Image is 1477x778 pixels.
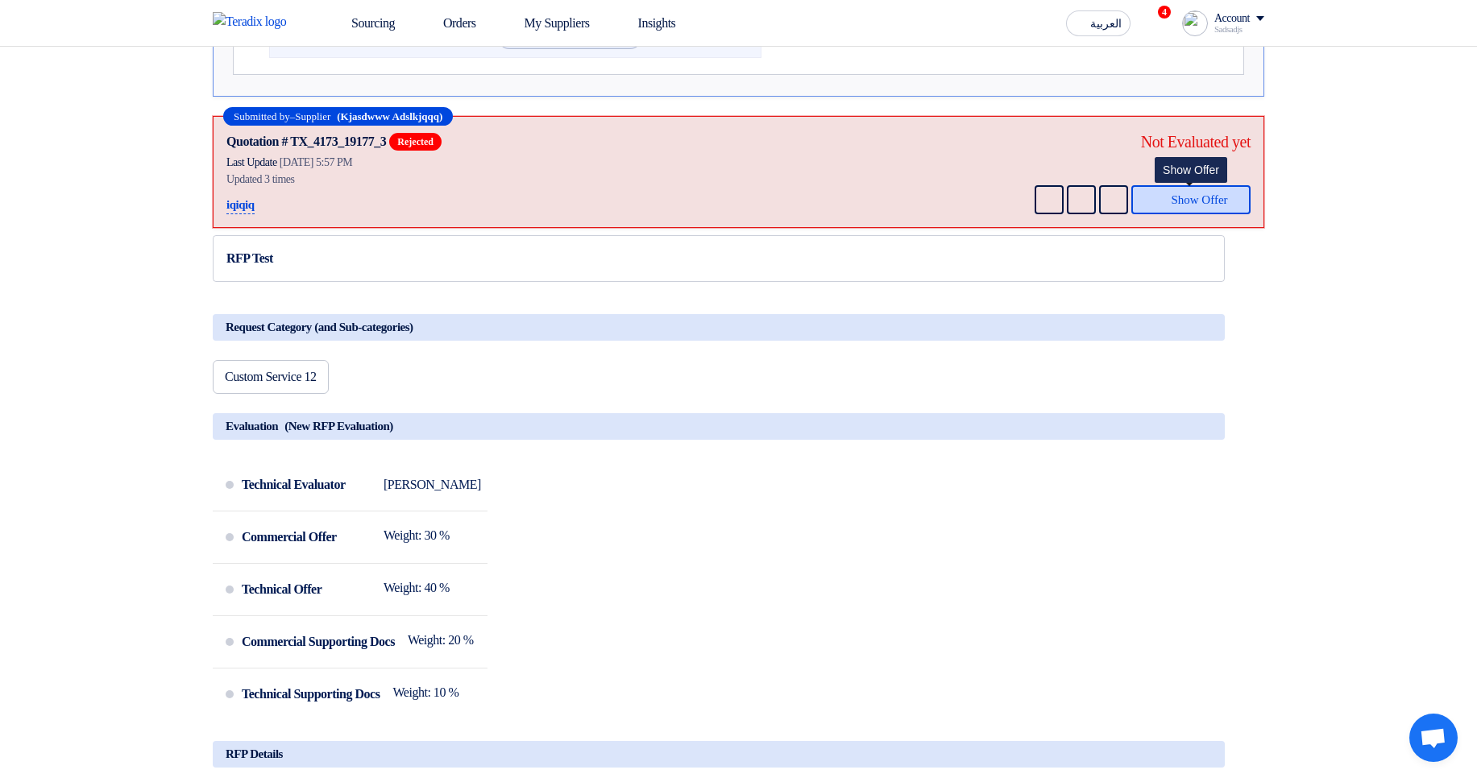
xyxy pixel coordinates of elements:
div: [PERSON_NAME] [384,477,481,493]
div: Weight: 30 % [384,528,450,544]
span: Supplier [295,111,330,122]
span: العربية [1090,19,1122,30]
span: 4 [1158,6,1171,19]
b: (Kjasdwww Adslkjqqq) [337,111,442,122]
div: Weight: 20 % [408,632,474,648]
div: – [223,107,453,126]
div: Weight: 10 % [392,685,458,701]
div: RFP Test [226,249,1211,268]
a: Orders [408,6,489,41]
a: My Suppliers [489,6,603,41]
a: Sourcing [316,6,408,41]
div: Technical Offer [242,570,371,609]
span: Last Update [226,156,277,168]
div: Weight: 40 % [384,580,450,596]
span: RFP Details [226,747,283,761]
p: iqiqiq [226,196,255,215]
div: Commercial Offer [242,518,371,557]
span: Custom Service 12 [225,370,317,383]
div: Quotation # TX_4173_19177_3 [226,132,386,151]
span: (New RFP Evaluation) [284,420,393,433]
a: Insights [603,6,689,41]
div: Technical Evaluator [242,466,371,504]
span: Request Category (and Sub-categories) [226,321,413,334]
img: profile_test.png [1182,10,1208,36]
span: Evaluation [226,420,278,433]
span: Rejected [389,133,442,151]
div: Account [1214,12,1250,26]
a: Open chat [1409,714,1458,762]
div: Show Offer [1155,157,1227,183]
div: Sadsadjs [1214,25,1264,34]
span: Submitted by [234,111,290,122]
div: Updated 3 times [226,171,629,188]
div: Commercial Supporting Docs [242,623,395,661]
span: Show Offer [1171,194,1227,206]
button: Show Offer [1131,185,1251,214]
div: Not Evaluated yet [1141,130,1251,154]
img: Teradix logo [213,12,297,31]
button: العربية [1066,10,1131,36]
span: [DATE] 5:57 PM [280,156,353,168]
div: Technical Supporting Docs [242,675,380,714]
